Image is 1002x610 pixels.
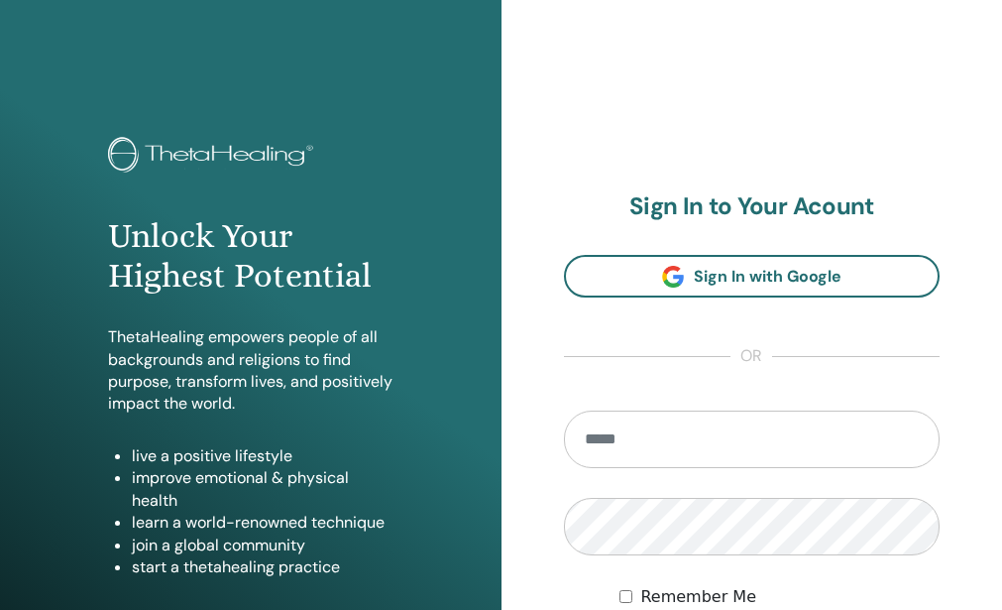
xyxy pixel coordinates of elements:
span: or [730,345,772,369]
h1: Unlock Your Highest Potential [108,216,392,298]
a: Sign In with Google [564,255,941,298]
li: improve emotional & physical health [132,467,392,512]
li: live a positive lifestyle [132,445,392,467]
li: join a global community [132,535,392,556]
p: ThetaHealing empowers people of all backgrounds and religions to find purpose, transform lives, a... [108,326,392,416]
h2: Sign In to Your Acount [564,192,941,221]
li: start a thetahealing practice [132,556,392,578]
label: Remember Me [640,585,756,609]
span: Sign In with Google [694,266,841,287]
li: learn a world-renowned technique [132,512,392,534]
div: Keep me authenticated indefinitely or until I manually logout [619,585,940,609]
